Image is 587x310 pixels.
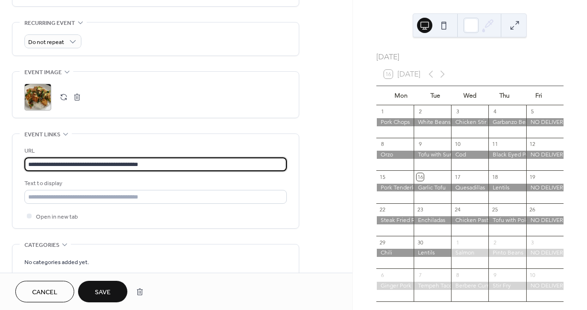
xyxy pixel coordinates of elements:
[376,184,414,192] div: Pork Tenderloin
[491,141,498,148] div: 11
[529,271,536,278] div: 10
[491,173,498,180] div: 18
[379,141,386,148] div: 8
[454,271,461,278] div: 8
[451,151,488,159] div: Cod
[491,271,498,278] div: 9
[529,173,536,180] div: 19
[526,249,564,257] div: NO DELIVERIES
[418,86,452,105] div: Tue
[379,108,386,115] div: 1
[526,216,564,224] div: NO DELIVERIES
[488,184,526,192] div: Lentils
[24,130,60,140] span: Event links
[24,146,285,156] div: URL
[491,206,498,213] div: 25
[451,249,488,257] div: Salmon
[488,151,526,159] div: Black Eyed Peas
[488,216,526,224] div: Tofu with Polenta
[414,282,451,290] div: Tempeh Tacos
[417,239,424,246] div: 30
[488,282,526,290] div: Stir Fry
[379,239,386,246] div: 29
[454,206,461,213] div: 24
[491,108,498,115] div: 4
[488,249,526,257] div: Pinto Beans
[417,141,424,148] div: 9
[491,239,498,246] div: 2
[376,151,414,159] div: Orzo
[379,271,386,278] div: 6
[376,216,414,224] div: Steak Fried Rice
[529,141,536,148] div: 12
[451,118,488,126] div: Chicken Stir Fry
[488,118,526,126] div: Garbanzo Beans
[454,141,461,148] div: 10
[529,239,536,246] div: 3
[24,240,59,250] span: Categories
[15,281,74,302] button: Cancel
[526,151,564,159] div: NO DELIVERIES
[414,118,451,126] div: White Beans
[379,173,386,180] div: 15
[24,257,89,267] span: No categories added yet.
[417,108,424,115] div: 2
[376,118,414,126] div: Pork Chops
[376,51,564,63] div: [DATE]
[24,84,51,111] div: ;
[32,288,57,298] span: Cancel
[526,282,564,290] div: NO DELIVERIES
[529,108,536,115] div: 5
[414,249,451,257] div: Lentils
[529,206,536,213] div: 26
[417,206,424,213] div: 23
[521,86,556,105] div: Fri
[451,282,488,290] div: Berbere Curry
[417,271,424,278] div: 7
[487,86,521,105] div: Thu
[454,239,461,246] div: 1
[414,216,451,224] div: Enchiladas
[451,184,488,192] div: Quesadillas
[24,178,285,188] div: Text to display
[95,288,111,298] span: Save
[24,18,75,28] span: Recurring event
[454,173,461,180] div: 17
[28,37,64,48] span: Do not repeat
[24,67,62,77] span: Event image
[376,249,414,257] div: Chili
[526,118,564,126] div: NO DELIVERIES
[78,281,127,302] button: Save
[376,282,414,290] div: Ginger Pork
[379,206,386,213] div: 22
[454,108,461,115] div: 3
[36,212,78,222] span: Open in new tab
[414,151,451,159] div: Tofu with Summer Veggies
[414,184,451,192] div: Garlic Tofu
[417,173,424,180] div: 16
[526,184,564,192] div: NO DELIVERIES
[451,216,488,224] div: Chicken Pasta
[452,86,487,105] div: Wed
[384,86,418,105] div: Mon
